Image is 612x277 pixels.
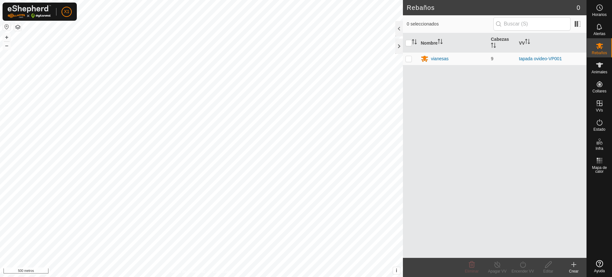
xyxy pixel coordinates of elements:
font: Nombre [421,40,438,45]
a: tapada ovideo-VP001 [519,56,562,61]
button: – [3,42,11,49]
font: Apagar VV [488,269,506,273]
font: + [5,34,9,40]
input: Buscar (S) [493,17,571,31]
p-sorticon: Activar para ordenar [491,44,496,49]
font: Encender VV [512,269,534,273]
a: Ayuda [587,258,612,275]
a: Política de Privacidad [169,269,205,274]
font: Eliminar [465,269,478,273]
button: + [3,33,11,41]
font: Estado [594,127,605,132]
font: Animales [592,70,607,74]
div: vianesas [431,55,448,62]
font: Editar [543,269,553,273]
img: Logo Gallagher [8,5,51,18]
font: – [5,42,8,49]
font: Cabezas [491,37,509,42]
font: Horarios [592,12,607,17]
font: VV [519,40,525,45]
font: Ayuda [594,269,605,273]
font: Crear [569,269,579,273]
span: X1 [64,8,69,15]
button: Capas del Mapa [14,23,22,31]
font: 0 seleccionados [407,21,439,26]
button: i [393,267,400,274]
font: Collares [592,89,606,93]
font: 0 [577,4,580,11]
p-sorticon: Activar para ordenar [412,40,417,45]
font: Mapa de calor [592,165,607,174]
p-sorticon: Activar para ordenar [438,40,443,45]
font: Rebaños [407,4,435,11]
span: 9 [491,56,493,61]
font: Infra [595,146,603,151]
button: Restablecer mapa [3,23,11,31]
a: Contáctanos [213,269,234,274]
font: Rebaños [592,51,607,55]
p-sorticon: Activar para ordenar [525,40,530,45]
font: Alertas [594,32,605,36]
font: i [396,268,397,273]
font: VVs [596,108,603,113]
